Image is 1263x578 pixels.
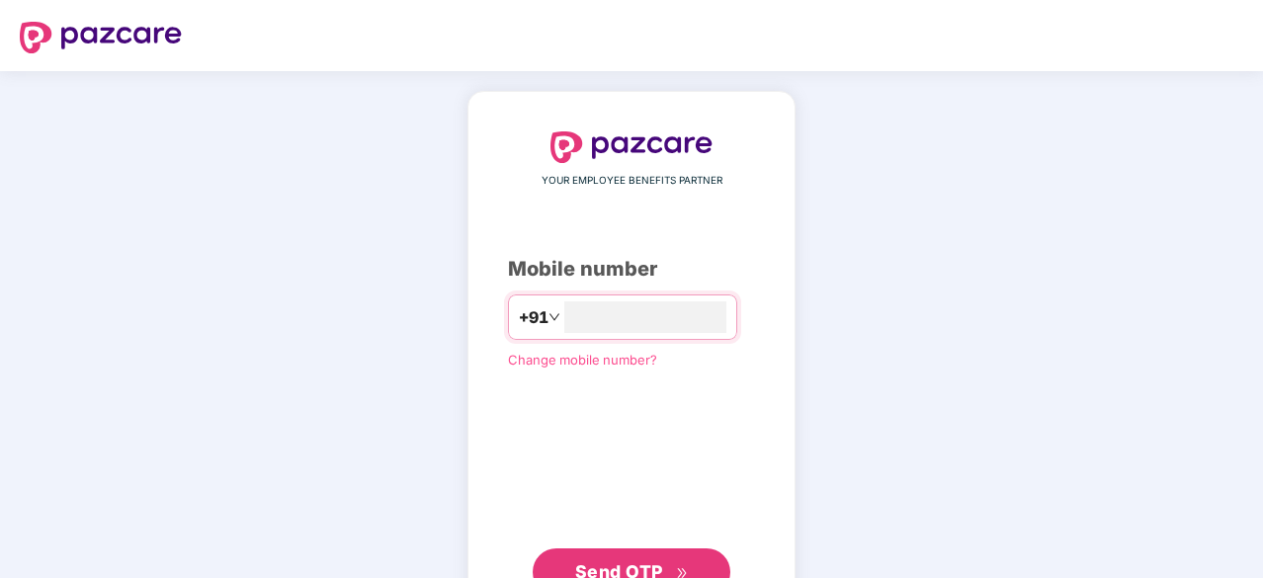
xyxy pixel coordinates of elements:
span: YOUR EMPLOYEE BENEFITS PARTNER [542,173,722,189]
span: down [548,311,560,323]
div: Mobile number [508,254,755,285]
a: Change mobile number? [508,352,657,368]
img: logo [550,131,713,163]
img: logo [20,22,182,53]
span: +91 [519,305,548,330]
